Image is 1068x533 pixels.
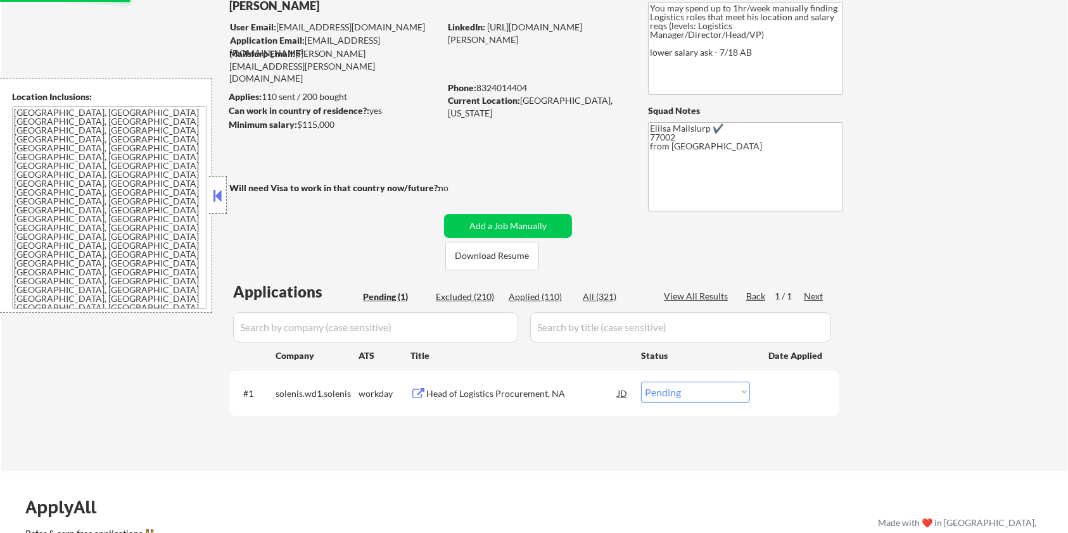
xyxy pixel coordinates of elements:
strong: Applies: [229,91,262,102]
strong: Can work in country of residence?: [229,105,369,116]
button: Add a Job Manually [444,214,572,238]
div: [GEOGRAPHIC_DATA], [US_STATE] [448,94,627,119]
div: ApplyAll [25,496,111,518]
div: solenis.wd1.solenis [276,387,359,400]
div: Date Applied [768,349,824,362]
div: workday [359,387,410,400]
strong: User Email: [230,22,276,32]
div: [EMAIL_ADDRESS][DOMAIN_NAME] [230,34,440,59]
div: Pending (1) [363,291,426,303]
button: Download Resume [445,242,539,270]
div: [PERSON_NAME][EMAIL_ADDRESS][PERSON_NAME][DOMAIN_NAME] [229,47,440,85]
strong: Application Email: [230,35,305,46]
div: Applications [233,284,359,299]
input: Search by title (case sensitive) [530,312,831,342]
div: Excluded (210) [436,291,499,303]
div: Title [410,349,629,362]
div: yes [229,104,436,117]
div: 8324014404 [448,82,627,94]
div: JD [616,382,629,404]
div: 1 / 1 [775,290,804,303]
div: 110 sent / 200 bought [229,91,440,103]
div: Squad Notes [648,104,843,117]
div: Company [276,349,359,362]
div: Back [746,290,766,303]
a: [URL][DOMAIN_NAME][PERSON_NAME] [448,22,582,45]
div: Location Inclusions: [12,91,207,103]
div: All (321) [583,291,646,303]
div: #1 [243,387,265,400]
div: $115,000 [229,118,440,131]
div: ATS [359,349,410,362]
strong: Mailslurp Email: [229,48,295,59]
strong: LinkedIn: [448,22,485,32]
input: Search by company (case sensitive) [233,312,518,342]
div: [EMAIL_ADDRESS][DOMAIN_NAME] [230,21,440,34]
div: Applied (110) [509,291,572,303]
strong: Minimum salary: [229,119,297,130]
div: Next [804,290,824,303]
strong: Current Location: [448,95,520,106]
div: View All Results [664,290,732,303]
strong: Phone: [448,82,476,93]
div: no [438,182,474,194]
div: Head of Logistics Procurement, NA [426,387,618,400]
strong: Will need Visa to work in that country now/future?: [229,182,440,193]
div: Status [641,344,750,367]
